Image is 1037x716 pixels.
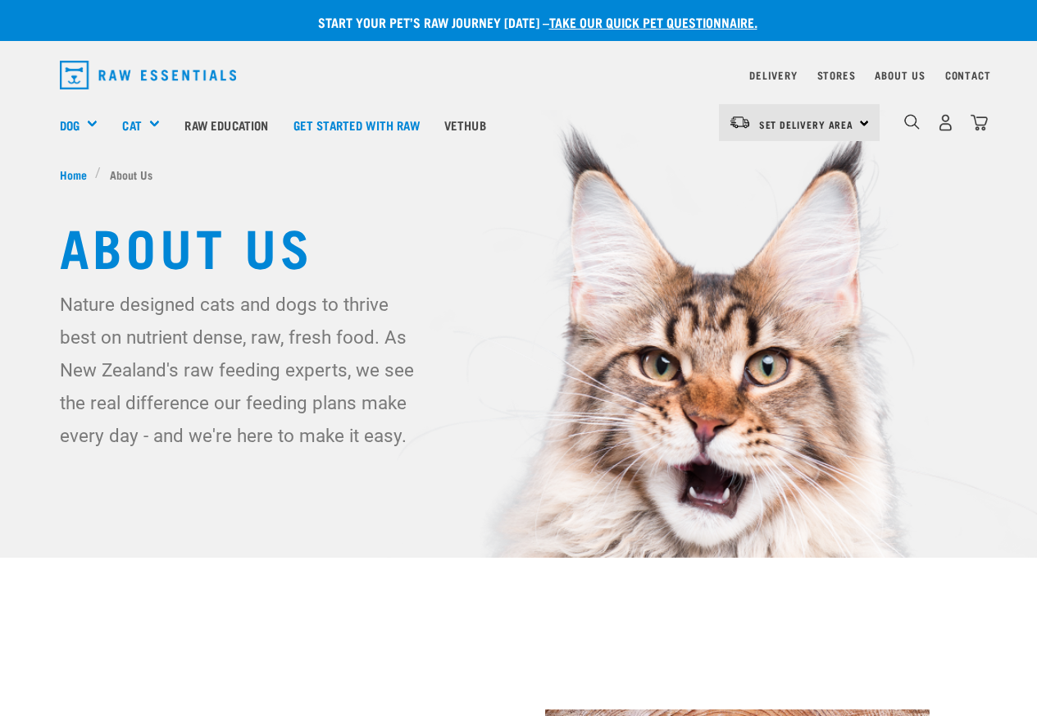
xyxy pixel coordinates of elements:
p: Nature designed cats and dogs to thrive best on nutrient dense, raw, fresh food. As New Zealand's... [60,288,427,452]
a: Home [60,166,96,183]
nav: breadcrumbs [60,166,978,183]
nav: dropdown navigation [47,54,991,96]
span: Home [60,166,87,183]
a: take our quick pet questionnaire. [549,18,757,25]
a: Cat [122,116,141,135]
img: user.png [937,114,954,131]
a: Dog [60,116,80,135]
img: van-moving.png [729,115,751,130]
span: Set Delivery Area [759,121,854,127]
img: Raw Essentials Logo [60,61,237,89]
a: About Us [875,72,925,78]
a: Vethub [432,92,498,157]
a: Delivery [749,72,797,78]
h1: About Us [60,216,978,275]
a: Raw Education [172,92,280,157]
img: home-icon@2x.png [971,114,988,131]
a: Stores [817,72,856,78]
a: Get started with Raw [281,92,432,157]
img: home-icon-1@2x.png [904,114,920,130]
a: Contact [945,72,991,78]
